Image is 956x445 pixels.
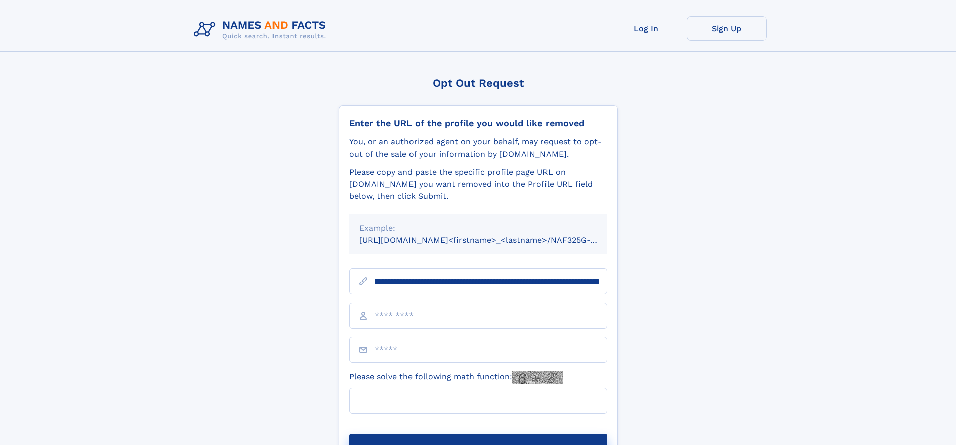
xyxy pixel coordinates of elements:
[349,118,607,129] div: Enter the URL of the profile you would like removed
[190,16,334,43] img: Logo Names and Facts
[349,136,607,160] div: You, or an authorized agent on your behalf, may request to opt-out of the sale of your informatio...
[359,235,626,245] small: [URL][DOMAIN_NAME]<firstname>_<lastname>/NAF325G-xxxxxxxx
[349,166,607,202] div: Please copy and paste the specific profile page URL on [DOMAIN_NAME] you want removed into the Pr...
[349,371,563,384] label: Please solve the following math function:
[687,16,767,41] a: Sign Up
[606,16,687,41] a: Log In
[339,77,618,89] div: Opt Out Request
[359,222,597,234] div: Example:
